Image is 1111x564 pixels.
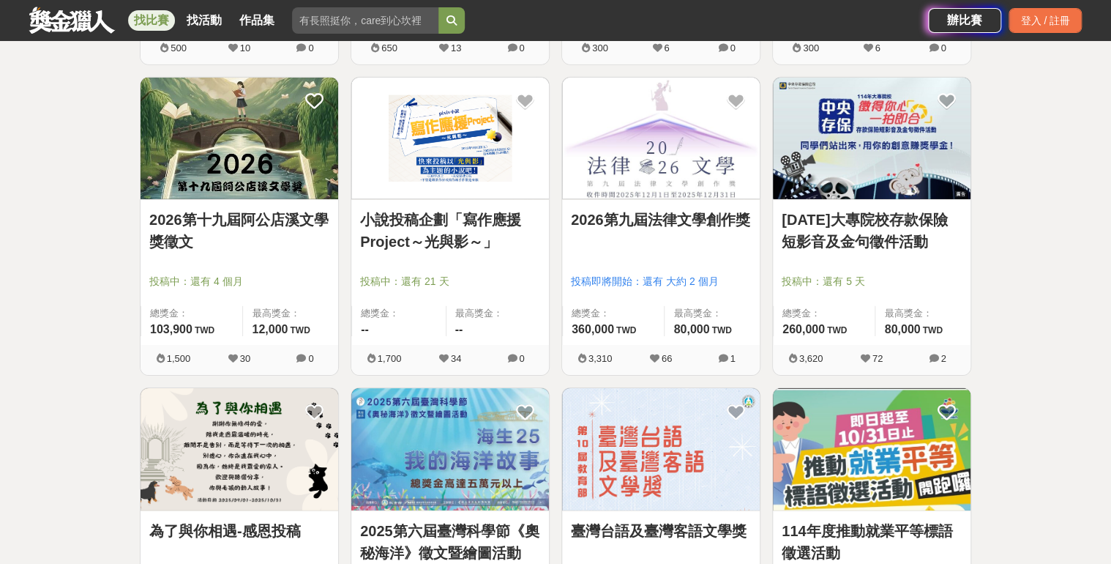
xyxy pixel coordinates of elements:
[451,42,461,53] span: 13
[803,42,819,53] span: 300
[571,274,751,289] span: 投稿即將開始：還有 大約 2 個月
[378,353,402,364] span: 1,700
[773,388,970,511] a: Cover Image
[351,78,549,201] a: Cover Image
[730,42,735,53] span: 0
[884,323,920,335] span: 80,000
[782,209,962,253] a: [DATE]大專院校存款保險短影音及金句徵件活動
[730,353,735,364] span: 1
[773,78,970,201] a: Cover Image
[167,353,191,364] span: 1,500
[827,325,847,335] span: TWD
[673,306,751,321] span: 最高獎金：
[150,323,192,335] span: 103,900
[571,209,751,231] a: 2026第九屆法律文學創作獎
[782,323,825,335] span: 260,000
[171,42,187,53] span: 500
[519,42,524,53] span: 0
[940,42,946,53] span: 0
[240,353,250,364] span: 30
[361,323,369,335] span: --
[562,388,760,511] img: Cover Image
[150,306,233,321] span: 總獎金：
[562,388,760,511] a: Cover Image
[360,209,540,253] a: 小說投稿企劃「寫作應援Project～光與影～」
[290,325,310,335] span: TWD
[711,325,731,335] span: TWD
[149,520,329,542] a: 為了與你相遇-感恩投稿
[588,353,613,364] span: 3,310
[664,42,669,53] span: 6
[773,388,970,511] img: Cover Image
[562,78,760,200] img: Cover Image
[562,78,760,201] a: Cover Image
[884,306,962,321] span: 最高獎金：
[673,323,709,335] span: 80,000
[308,353,313,364] span: 0
[181,10,228,31] a: 找活動
[149,209,329,253] a: 2026第十九屆阿公店溪文學獎徵文
[928,8,1001,33] a: 辦比賽
[922,325,942,335] span: TWD
[149,274,329,289] span: 投稿中：還有 4 個月
[782,274,962,289] span: 投稿中：還有 5 天
[292,7,438,34] input: 有長照挺你，care到心坎裡！青春出手，拍出照顧 影音徵件活動
[360,274,540,289] span: 投稿中：還有 21 天
[799,353,823,364] span: 3,620
[351,388,549,511] a: Cover Image
[782,306,866,321] span: 總獎金：
[360,520,540,564] a: 2025第六屆臺灣科學節《奧秘海洋》徵文暨繪圖活動
[616,325,636,335] span: TWD
[572,323,614,335] span: 360,000
[195,325,214,335] span: TWD
[308,42,313,53] span: 0
[233,10,280,31] a: 作品集
[519,353,524,364] span: 0
[141,78,338,200] img: Cover Image
[351,388,549,511] img: Cover Image
[141,388,338,511] img: Cover Image
[1009,8,1082,33] div: 登入 / 註冊
[875,42,880,53] span: 6
[128,10,175,31] a: 找比賽
[940,353,946,364] span: 2
[451,353,461,364] span: 34
[782,520,962,564] a: 114年度推動就業平等標語徵選活動
[455,323,463,335] span: --
[572,306,655,321] span: 總獎金：
[361,306,437,321] span: 總獎金：
[662,353,672,364] span: 66
[240,42,250,53] span: 10
[141,78,338,201] a: Cover Image
[455,306,541,321] span: 最高獎金：
[773,78,970,200] img: Cover Image
[592,42,608,53] span: 300
[872,353,883,364] span: 72
[351,78,549,200] img: Cover Image
[252,323,288,335] span: 12,000
[381,42,397,53] span: 650
[252,306,329,321] span: 最高獎金：
[141,388,338,511] a: Cover Image
[571,520,751,542] a: 臺灣台語及臺灣客語文學獎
